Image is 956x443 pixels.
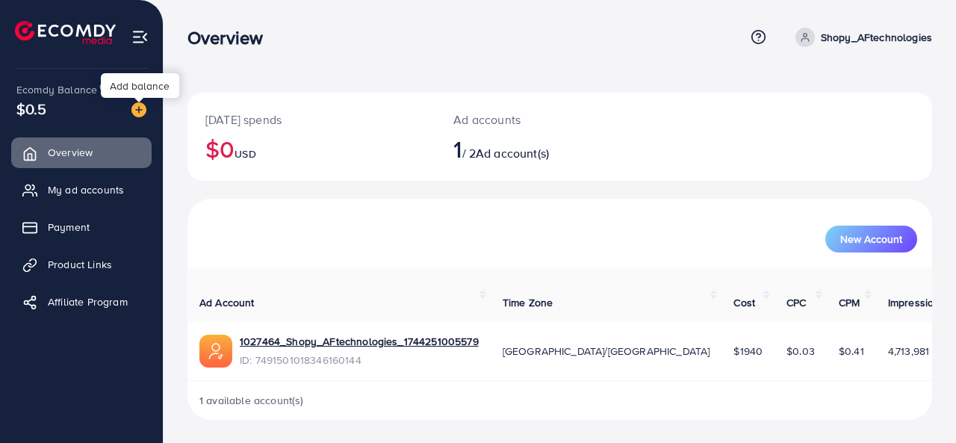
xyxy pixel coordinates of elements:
[839,344,864,359] span: $0.41
[888,344,929,359] span: 4,713,981
[786,295,806,310] span: CPC
[131,28,149,46] img: menu
[48,294,128,309] span: Affiliate Program
[453,134,603,163] h2: / 2
[101,73,179,98] div: Add balance
[205,134,418,163] h2: $0
[131,102,146,117] img: image
[240,353,479,368] span: ID: 7491501018346160144
[893,376,945,432] iframe: Chat
[199,393,304,408] span: 1 available account(s)
[789,28,932,47] a: Shopy_AFtechnologies
[888,295,940,310] span: Impression
[11,212,152,242] a: Payment
[733,295,755,310] span: Cost
[48,220,90,235] span: Payment
[48,182,124,197] span: My ad accounts
[786,344,815,359] span: $0.03
[48,145,93,160] span: Overview
[11,287,152,317] a: Affiliate Program
[503,295,553,310] span: Time Zone
[240,334,479,349] a: 1027464_Shopy_AFtechnologies_1744251005579
[503,344,710,359] span: [GEOGRAPHIC_DATA]/[GEOGRAPHIC_DATA]
[11,250,152,279] a: Product Links
[11,137,152,167] a: Overview
[187,27,275,49] h3: Overview
[199,335,232,368] img: ic-ads-acc.e4c84228.svg
[235,146,255,161] span: USD
[453,131,462,166] span: 1
[11,175,152,205] a: My ad accounts
[48,257,112,272] span: Product Links
[733,344,763,359] span: $1940
[15,21,116,44] img: logo
[825,226,917,253] button: New Account
[840,234,902,244] span: New Account
[199,295,255,310] span: Ad Account
[205,111,418,128] p: [DATE] spends
[16,98,47,120] span: $0.5
[476,145,549,161] span: Ad account(s)
[839,295,860,310] span: CPM
[453,111,603,128] p: Ad accounts
[16,82,97,97] span: Ecomdy Balance
[821,28,932,46] p: Shopy_AFtechnologies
